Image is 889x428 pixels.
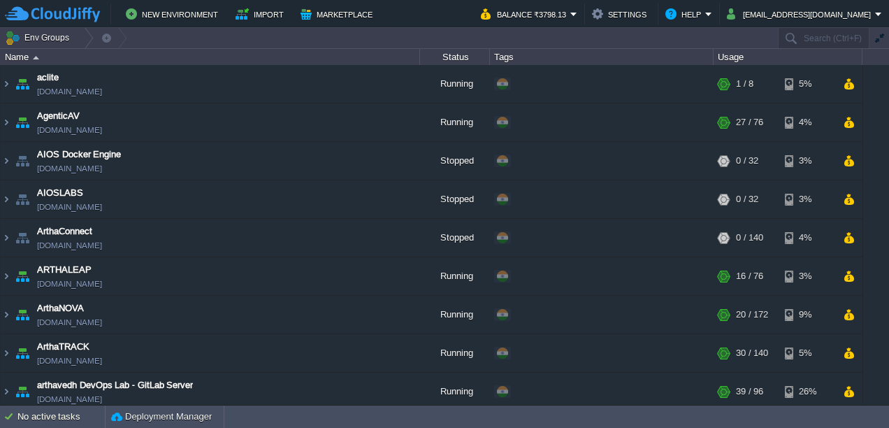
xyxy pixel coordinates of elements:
[37,392,102,406] a: [DOMAIN_NAME]
[37,315,102,329] a: [DOMAIN_NAME]
[33,56,39,59] img: AMDAwAAAACH5BAEAAAAALAAAAAABAAEAAAICRAEAOw==
[37,340,89,354] a: ArthaTRACK
[1,180,12,218] img: AMDAwAAAACH5BAEAAAAALAAAAAABAAEAAAICRAEAOw==
[420,219,490,257] div: Stopped
[37,301,84,315] a: ArthaNOVA
[13,104,32,141] img: AMDAwAAAACH5BAEAAAAALAAAAAABAAEAAAICRAEAOw==
[420,142,490,180] div: Stopped
[736,296,768,334] div: 20 / 172
[785,65,830,103] div: 5%
[37,378,193,392] a: arthavedh DevOps Lab - GitLab Server
[420,180,490,218] div: Stopped
[37,85,102,99] span: [DOMAIN_NAME]
[736,219,763,257] div: 0 / 140
[1,142,12,180] img: AMDAwAAAACH5BAEAAAAALAAAAAABAAEAAAICRAEAOw==
[785,373,830,411] div: 26%
[13,334,32,372] img: AMDAwAAAACH5BAEAAAAALAAAAAABAAEAAAICRAEAOw==
[1,104,12,141] img: AMDAwAAAACH5BAEAAAAALAAAAAABAAEAAAICRAEAOw==
[1,257,12,295] img: AMDAwAAAACH5BAEAAAAALAAAAAABAAEAAAICRAEAOw==
[1,49,419,65] div: Name
[727,6,875,22] button: [EMAIL_ADDRESS][DOMAIN_NAME]
[37,200,102,214] a: [DOMAIN_NAME]
[785,142,830,180] div: 3%
[1,65,12,103] img: AMDAwAAAACH5BAEAAAAALAAAAAABAAEAAAICRAEAOw==
[785,104,830,141] div: 4%
[491,49,713,65] div: Tags
[13,373,32,411] img: AMDAwAAAACH5BAEAAAAALAAAAAABAAEAAAICRAEAOw==
[785,180,830,218] div: 3%
[13,65,32,103] img: AMDAwAAAACH5BAEAAAAALAAAAAABAAEAAAICRAEAOw==
[785,257,830,295] div: 3%
[37,238,102,252] a: [DOMAIN_NAME]
[37,162,102,176] a: [DOMAIN_NAME]
[13,180,32,218] img: AMDAwAAAACH5BAEAAAAALAAAAAABAAEAAAICRAEAOw==
[37,186,83,200] a: AIOSLABS
[736,65,753,103] div: 1 / 8
[736,334,768,372] div: 30 / 140
[736,180,758,218] div: 0 / 32
[785,334,830,372] div: 5%
[13,142,32,180] img: AMDAwAAAACH5BAEAAAAALAAAAAABAAEAAAICRAEAOw==
[1,373,12,411] img: AMDAwAAAACH5BAEAAAAALAAAAAABAAEAAAICRAEAOw==
[126,6,222,22] button: New Environment
[37,148,121,162] a: AIOS Docker Engine
[420,334,490,372] div: Running
[420,373,490,411] div: Running
[785,219,830,257] div: 4%
[17,406,105,428] div: No active tasks
[37,71,59,85] a: aclite
[5,28,74,48] button: Env Groups
[420,296,490,334] div: Running
[736,257,763,295] div: 16 / 76
[420,257,490,295] div: Running
[736,142,758,180] div: 0 / 32
[592,6,651,22] button: Settings
[5,6,100,23] img: CloudJiffy
[13,219,32,257] img: AMDAwAAAACH5BAEAAAAALAAAAAABAAEAAAICRAEAOw==
[13,257,32,295] img: AMDAwAAAACH5BAEAAAAALAAAAAABAAEAAAICRAEAOw==
[37,109,80,123] a: AgenticAV
[37,263,92,277] a: ARTHALEAP
[37,224,92,238] a: ArthaConnect
[830,372,875,414] iframe: chat widget
[301,6,377,22] button: Marketplace
[1,334,12,372] img: AMDAwAAAACH5BAEAAAAALAAAAAABAAEAAAICRAEAOw==
[665,6,705,22] button: Help
[714,49,862,65] div: Usage
[236,6,288,22] button: Import
[420,104,490,141] div: Running
[1,296,12,334] img: AMDAwAAAACH5BAEAAAAALAAAAAABAAEAAAICRAEAOw==
[1,219,12,257] img: AMDAwAAAACH5BAEAAAAALAAAAAABAAEAAAICRAEAOw==
[785,296,830,334] div: 9%
[111,410,212,424] button: Deployment Manager
[420,65,490,103] div: Running
[13,296,32,334] img: AMDAwAAAACH5BAEAAAAALAAAAAABAAEAAAICRAEAOw==
[37,123,102,137] a: [DOMAIN_NAME]
[481,6,570,22] button: Balance ₹3798.13
[421,49,489,65] div: Status
[736,373,763,411] div: 39 / 96
[37,354,102,368] a: [DOMAIN_NAME]
[736,104,763,141] div: 27 / 76
[37,277,102,291] a: [DOMAIN_NAME]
